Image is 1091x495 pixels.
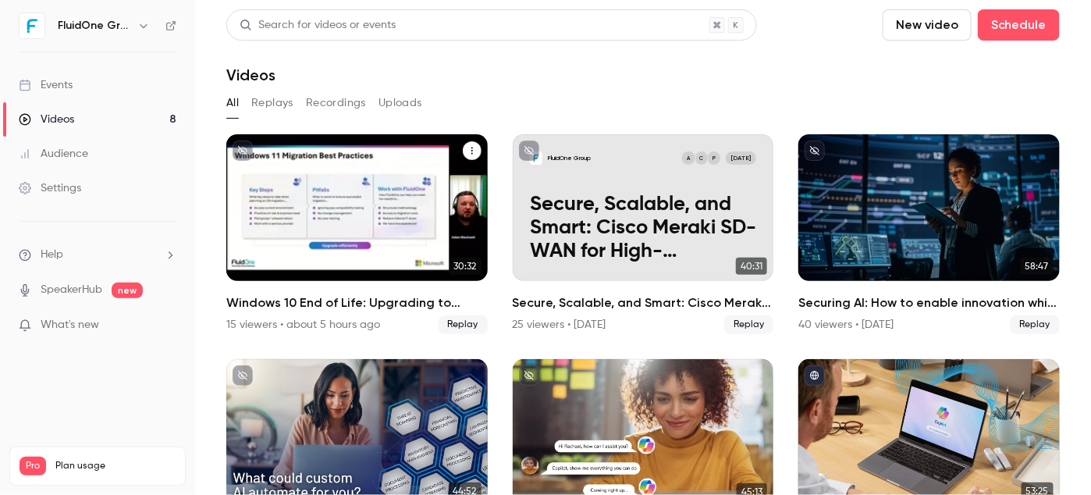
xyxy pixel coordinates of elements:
div: Videos [19,112,74,127]
li: help-dropdown-opener [19,247,176,263]
div: 40 viewers • [DATE] [798,317,894,333]
li: Secure, Scalable, and Smart: Cisco Meraki SD-WAN for High-Performance Enterprises [513,134,774,334]
a: Secure, Scalable, and Smart: Cisco Meraki SD-WAN for High-Performance EnterprisesFluidOne GroupPC... [513,134,774,334]
div: A [681,151,696,166]
h2: Securing AI: How to enable innovation while mitigating risks [798,294,1060,312]
span: Replay [439,315,488,334]
button: Schedule [978,9,1060,41]
a: SpeakerHub [41,282,102,298]
button: unpublished [519,365,539,386]
h6: FluidOne Group [58,18,131,34]
div: 25 viewers • [DATE] [513,317,606,333]
span: new [112,283,143,298]
h1: Videos [226,66,275,84]
span: 58:47 [1021,258,1054,275]
button: All [226,91,239,116]
a: 58:47Securing AI: How to enable innovation while mitigating risks40 viewers • [DATE]Replay [798,134,1060,334]
button: Replays [251,91,293,116]
div: Audience [19,146,88,162]
h2: Secure, Scalable, and Smart: Cisco Meraki SD-WAN for High-Performance Enterprises [513,294,774,312]
button: unpublished [233,365,253,386]
span: Plan usage [55,460,176,472]
button: unpublished [805,141,825,161]
a: 30:32Windows 10 End of Life: Upgrading to Windows 11 & the Added Value of Business Premium15 view... [226,134,488,334]
span: What's new [41,317,99,333]
span: [DATE] [726,151,756,165]
div: Search for videos or events [240,17,396,34]
li: Securing AI: How to enable innovation while mitigating risks [798,134,1060,334]
div: Settings [19,180,81,196]
div: P [707,151,722,166]
li: Windows 10 End of Life: Upgrading to Windows 11 & the Added Value of Business Premium [226,134,488,334]
span: Help [41,247,63,263]
p: FluidOne Group [547,154,591,162]
span: Replay [724,315,773,334]
span: 40:31 [736,258,767,275]
button: unpublished [519,141,539,161]
button: published [805,365,825,386]
iframe: Noticeable Trigger [158,319,176,333]
div: 15 viewers • about 5 hours ago [226,317,380,333]
img: FluidOne Group [20,13,44,38]
button: New video [883,9,972,41]
div: Events [19,77,73,93]
h2: Windows 10 End of Life: Upgrading to Windows 11 & the Added Value of Business Premium [226,294,488,312]
span: Replay [1011,315,1060,334]
button: Recordings [306,91,366,116]
div: C [695,151,709,166]
p: Secure, Scalable, and Smart: Cisco Meraki SD-WAN for High-Performance Enterprises [530,194,756,264]
span: Pro [20,457,46,475]
button: Uploads [378,91,422,116]
button: unpublished [233,141,253,161]
span: 30:32 [450,258,482,275]
section: Videos [226,9,1060,486]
